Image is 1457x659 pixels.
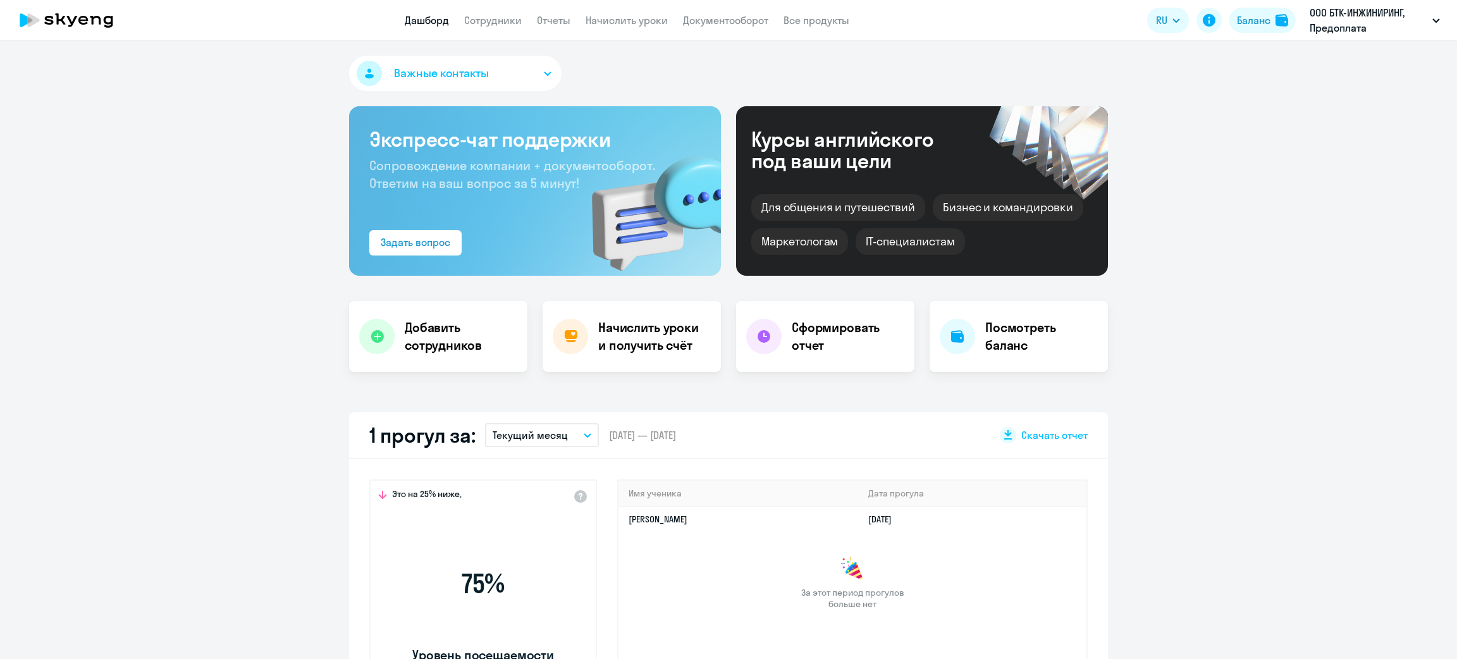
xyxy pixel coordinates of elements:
span: [DATE] — [DATE] [609,428,676,442]
span: Это на 25% ниже, [392,488,462,503]
div: Для общения и путешествий [751,194,925,221]
div: Маркетологам [751,228,848,255]
p: ООО БТК-ИНЖИНИРИНГ, Предоплата [1310,5,1427,35]
button: Текущий месяц [485,423,599,447]
h4: Сформировать отчет [792,319,904,354]
a: Документооборот [683,14,768,27]
div: Курсы английского под ваши цели [751,128,968,171]
h4: Добавить сотрудников [405,319,517,354]
div: Баланс [1237,13,1270,28]
div: IT-специалистам [856,228,964,255]
h4: Начислить уроки и получить счёт [598,319,708,354]
button: Балансbalance [1229,8,1296,33]
a: [DATE] [868,514,902,525]
a: [PERSON_NAME] [629,514,687,525]
button: Задать вопрос [369,230,462,256]
a: Отчеты [537,14,570,27]
a: Сотрудники [464,14,522,27]
img: balance [1276,14,1288,27]
p: Текущий месяц [493,428,568,443]
button: ООО БТК-ИНЖИНИРИНГ, Предоплата [1303,5,1446,35]
span: Скачать отчет [1021,428,1088,442]
h3: Экспресс-чат поддержки [369,126,701,152]
span: Сопровождение компании + документооборот. Ответим на ваш вопрос за 5 минут! [369,157,655,191]
a: Начислить уроки [586,14,668,27]
img: congrats [840,557,865,582]
a: Все продукты [784,14,849,27]
th: Дата прогула [858,481,1086,507]
h4: Посмотреть баланс [985,319,1098,354]
span: RU [1156,13,1167,28]
img: bg-img [574,133,721,276]
h2: 1 прогул за: [369,422,475,448]
th: Имя ученика [618,481,858,507]
button: Важные контакты [349,56,562,91]
div: Бизнес и командировки [933,194,1083,221]
button: RU [1147,8,1189,33]
a: Дашборд [405,14,449,27]
span: Важные контакты [394,65,489,82]
div: Задать вопрос [381,235,450,250]
span: 75 % [410,569,556,599]
span: За этот период прогулов больше нет [799,587,906,610]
